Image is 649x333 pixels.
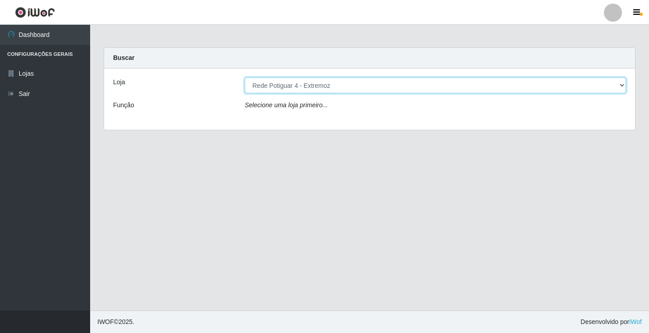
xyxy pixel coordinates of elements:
span: © 2025 . [97,317,134,327]
img: CoreUI Logo [15,7,55,18]
a: iWof [629,318,642,325]
span: IWOF [97,318,114,325]
i: Selecione uma loja primeiro... [245,101,328,109]
label: Função [113,100,134,110]
span: Desenvolvido por [580,317,642,327]
label: Loja [113,78,125,87]
strong: Buscar [113,54,134,61]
